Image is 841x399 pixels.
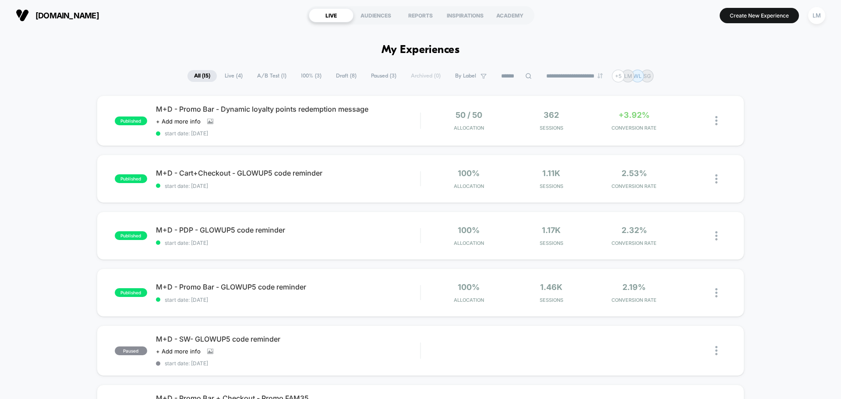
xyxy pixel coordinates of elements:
[512,240,591,246] span: Sessions
[443,8,488,22] div: INSPIRATIONS
[156,240,420,246] span: start date: [DATE]
[329,70,363,82] span: Draft ( 8 )
[454,240,484,246] span: Allocation
[512,183,591,189] span: Sessions
[512,297,591,303] span: Sessions
[115,231,147,240] span: published
[597,73,603,78] img: end
[808,7,825,24] div: LM
[458,282,480,292] span: 100%
[624,73,632,79] p: LM
[156,130,420,137] span: start date: [DATE]
[643,73,651,79] p: SG
[156,360,420,367] span: start date: [DATE]
[294,70,328,82] span: 100% ( 3 )
[156,348,201,355] span: + Add more info
[156,169,420,177] span: M+D - Cart+Checkout - GLOWUP5 code reminder
[156,335,420,343] span: M+D - SW- GLOWUP5 code reminder
[622,169,647,178] span: 2.53%
[456,110,482,120] span: 50 / 50
[309,8,353,22] div: LIVE
[622,282,646,292] span: 2.19%
[115,174,147,183] span: published
[806,7,828,25] button: LM
[458,169,480,178] span: 100%
[622,226,647,235] span: 2.32%
[544,110,559,120] span: 362
[458,226,480,235] span: 100%
[715,174,717,184] img: close
[720,8,799,23] button: Create New Experience
[715,231,717,240] img: close
[618,110,650,120] span: +3.92%
[612,70,625,82] div: + 5
[715,288,717,297] img: close
[454,183,484,189] span: Allocation
[454,125,484,131] span: Allocation
[115,288,147,297] span: published
[512,125,591,131] span: Sessions
[595,297,673,303] span: CONVERSION RATE
[715,346,717,355] img: close
[115,346,147,355] span: paused
[115,117,147,125] span: published
[540,282,562,292] span: 1.46k
[156,226,420,234] span: M+D - PDP - GLOWUP5 code reminder
[488,8,532,22] div: ACADEMY
[595,183,673,189] span: CONVERSION RATE
[353,8,398,22] div: AUDIENCES
[398,8,443,22] div: REPORTS
[595,240,673,246] span: CONVERSION RATE
[454,297,484,303] span: Allocation
[455,73,476,79] span: By Label
[13,8,102,22] button: [DOMAIN_NAME]
[715,116,717,125] img: close
[16,9,29,22] img: Visually logo
[187,70,217,82] span: All ( 15 )
[156,183,420,189] span: start date: [DATE]
[364,70,403,82] span: Paused ( 3 )
[35,11,99,20] span: [DOMAIN_NAME]
[156,105,420,113] span: M+D - Promo Bar - Dynamic loyalty points redemption message
[218,70,249,82] span: Live ( 4 )
[633,73,642,79] p: WL
[156,297,420,303] span: start date: [DATE]
[595,125,673,131] span: CONVERSION RATE
[542,226,561,235] span: 1.17k
[251,70,293,82] span: A/B Test ( 1 )
[542,169,560,178] span: 1.11k
[156,118,201,125] span: + Add more info
[156,282,420,291] span: M+D - Promo Bar - GLOWUP5 code reminder
[382,44,460,56] h1: My Experiences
